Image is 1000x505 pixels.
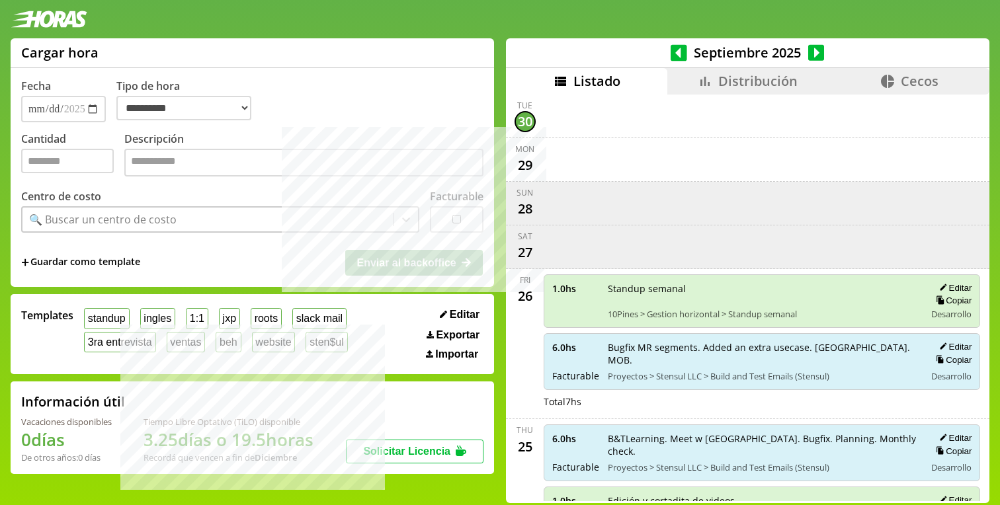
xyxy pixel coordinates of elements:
[216,332,241,352] button: beh
[21,44,99,61] h1: Cargar hora
[518,231,532,242] div: Sat
[21,149,114,173] input: Cantidad
[515,155,536,176] div: 29
[515,242,536,263] div: 27
[21,189,101,204] label: Centro de costo
[931,370,972,382] span: Desarrollo
[517,424,533,436] div: Thu
[144,416,313,428] div: Tiempo Libre Optativo (TiLO) disponible
[573,72,620,90] span: Listado
[931,308,972,320] span: Desarrollo
[506,95,989,501] div: scrollable content
[144,428,313,451] h1: 3.25 días o 19.5 horas
[450,309,479,321] span: Editar
[21,393,125,410] h2: Información útil
[363,446,450,457] span: Solicitar Licencia
[608,370,917,382] span: Proyectos > Stensul LLC > Build and Test Emails (Stensul)
[520,274,530,286] div: Fri
[436,329,479,341] span: Exportar
[116,96,251,120] select: Tipo de hora
[423,329,483,342] button: Exportar
[144,451,313,463] div: Recordá que vencen a fin de
[608,282,917,295] span: Standup semanal
[515,436,536,457] div: 25
[252,332,296,352] button: website
[931,461,972,473] span: Desarrollo
[515,143,534,155] div: Mon
[84,332,156,352] button: 3ra entrevista
[346,440,483,463] button: Solicitar Licencia
[11,11,87,28] img: logotipo
[515,198,536,219] div: 28
[608,341,917,366] span: Bugfix MR segments. Added an extra usecase. [GEOGRAPHIC_DATA]. MOB.
[901,72,938,90] span: Cecos
[608,461,917,473] span: Proyectos > Stensul LLC > Build and Test Emails (Stensul)
[21,416,112,428] div: Vacaciones disponibles
[544,395,981,408] div: Total 7 hs
[552,369,599,382] span: Facturable
[21,132,124,180] label: Cantidad
[718,72,798,90] span: Distribución
[608,432,917,457] span: B&TLearning. Meet w [GEOGRAPHIC_DATA]. Bugfix. Planning. Monthly check.
[552,432,599,445] span: 6.0 hs
[21,255,29,270] span: +
[219,308,240,329] button: jxp
[292,308,347,329] button: slack mail
[517,100,532,111] div: Tue
[186,308,208,329] button: 1:1
[21,451,112,463] div: De otros años: 0 días
[552,461,599,473] span: Facturable
[167,332,206,352] button: ventas
[436,308,483,321] button: Editar
[435,348,478,360] span: Importar
[21,308,73,323] span: Templates
[608,308,917,320] span: 10Pines > Gestion horizontal > Standup semanal
[124,149,483,176] textarea: Descripción
[430,189,483,204] label: Facturable
[932,446,972,457] button: Copiar
[21,255,140,270] span: +Guardar como template
[255,451,297,463] b: Diciembre
[251,308,282,329] button: roots
[932,295,972,306] button: Copiar
[517,187,533,198] div: Sun
[116,79,262,122] label: Tipo de hora
[935,432,972,444] button: Editar
[124,132,483,180] label: Descripción
[515,286,536,307] div: 26
[687,44,808,61] span: Septiembre 2025
[140,308,175,329] button: ingles
[84,308,130,329] button: standup
[935,282,972,293] button: Editar
[935,341,972,352] button: Editar
[21,428,112,451] h1: 0 días
[515,111,536,132] div: 30
[552,282,599,295] span: 1.0 hs
[306,332,347,352] button: sten$ul
[932,354,972,366] button: Copiar
[29,212,177,227] div: 🔍 Buscar un centro de costo
[552,341,599,354] span: 6.0 hs
[21,79,51,93] label: Fecha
